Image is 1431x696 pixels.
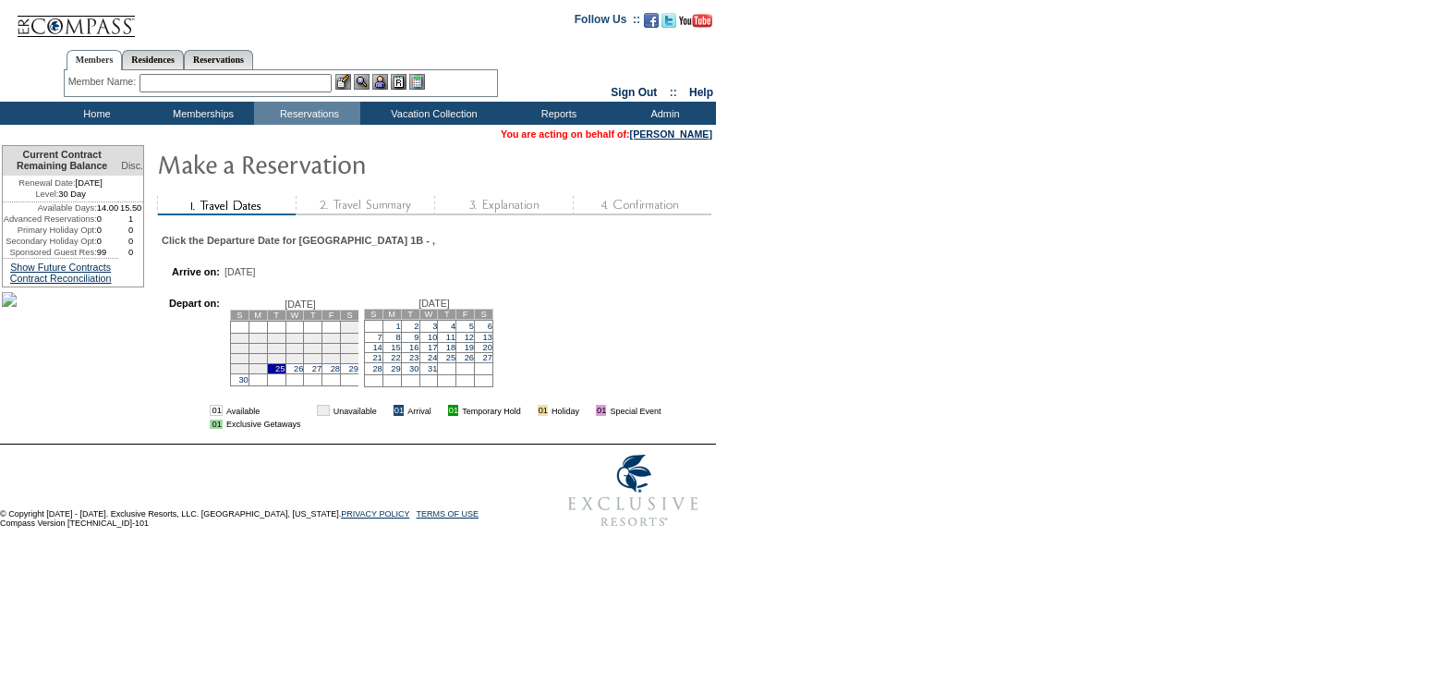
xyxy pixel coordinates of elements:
[118,225,143,236] td: 0
[210,420,222,429] td: 01
[3,247,97,258] td: Sponsored Guest Res:
[118,247,143,258] td: 0
[391,74,406,90] img: Reservations
[341,353,359,363] td: 22
[341,343,359,353] td: 15
[428,333,437,342] a: 10
[249,353,267,363] td: 17
[435,406,444,415] img: i.gif
[644,18,659,30] a: Become our fan on Facebook
[488,322,492,331] a: 6
[689,86,713,99] a: Help
[18,177,75,189] span: Renewal Date:
[322,343,341,353] td: 14
[285,333,304,343] td: 5
[372,343,382,352] a: 14
[304,406,313,415] img: i.gif
[226,405,301,416] td: Available
[414,322,418,331] a: 2
[162,235,488,246] div: Click the Departure Date for [GEOGRAPHIC_DATA] 1B - ,
[68,74,139,90] div: Member Name:
[312,364,321,373] a: 27
[35,189,58,200] span: Level:
[409,364,418,373] a: 30
[446,333,455,342] a: 11
[331,364,340,373] a: 28
[382,309,401,319] td: M
[670,86,677,99] span: ::
[249,363,267,373] td: 24
[118,214,143,225] td: 1
[372,353,382,362] a: 21
[249,310,267,320] td: M
[3,176,118,189] td: [DATE]
[501,128,712,140] span: You are acting on behalf of:
[661,13,676,28] img: Follow us on Twitter
[475,309,493,319] td: S
[349,364,358,373] a: 29
[169,298,220,392] td: Depart on:
[451,322,455,331] a: 4
[465,353,474,362] a: 26
[230,343,249,353] td: 9
[122,50,184,69] a: Residences
[294,364,303,373] a: 26
[583,406,592,415] img: i.gif
[630,128,712,140] a: [PERSON_NAME]
[401,309,419,319] td: T
[679,14,712,28] img: Subscribe to our YouTube Channel
[333,405,377,416] td: Unavailable
[407,405,431,416] td: Arrival
[364,309,382,319] td: S
[462,405,521,416] td: Temporary Hold
[465,343,474,352] a: 19
[575,11,640,33] td: Follow Us ::
[249,343,267,353] td: 10
[341,333,359,343] td: 8
[341,321,359,333] td: 1
[372,74,388,90] img: Impersonate
[448,405,458,416] td: 01
[67,50,123,70] a: Members
[679,18,712,30] a: Subscribe to our YouTube Channel
[428,343,437,352] a: 17
[118,202,143,214] td: 15.50
[230,333,249,343] td: 2
[446,343,455,352] a: 18
[322,333,341,343] td: 7
[503,102,610,125] td: Reports
[419,309,438,319] td: W
[230,310,249,320] td: S
[224,266,256,277] span: [DATE]
[97,214,119,225] td: 0
[551,445,716,537] img: Exclusive Resorts
[538,405,548,416] td: 01
[372,364,382,373] a: 28
[304,343,322,353] td: 13
[611,86,657,99] a: Sign Out
[391,353,400,362] a: 22
[465,333,474,342] a: 12
[391,343,400,352] a: 15
[644,13,659,28] img: Become our fan on Facebook
[304,310,322,320] td: T
[118,236,143,247] td: 0
[42,102,148,125] td: Home
[354,74,370,90] img: View
[97,236,119,247] td: 0
[483,343,492,352] a: 20
[381,406,390,415] img: i.gif
[157,145,527,182] img: Make Reservation
[391,364,400,373] a: 29
[469,322,474,331] a: 5
[267,363,285,373] td: 25
[428,353,437,362] a: 24
[230,363,249,373] td: 23
[456,309,475,319] td: F
[10,262,111,273] a: Show Future Contracts
[210,405,222,416] td: 01
[573,196,711,215] img: step4_state1.gif
[438,309,456,319] td: T
[483,353,492,362] a: 27
[322,353,341,363] td: 21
